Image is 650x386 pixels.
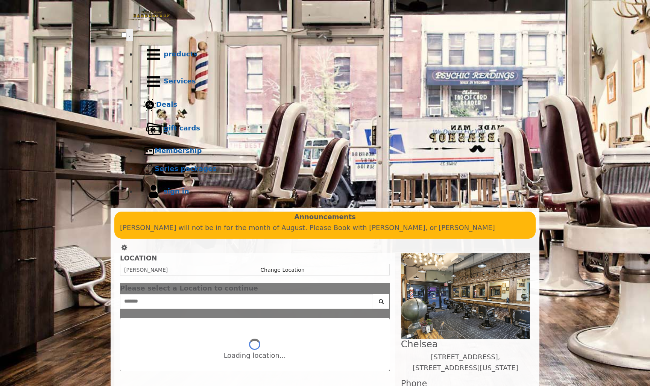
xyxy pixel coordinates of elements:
[137,95,529,115] a: DealsDeals
[143,71,164,92] img: Services
[155,165,217,173] b: Series packages
[164,77,196,85] b: Services
[401,352,530,374] p: [STREET_ADDRESS],[STREET_ADDRESS][US_STATE]
[137,160,529,178] a: Series packagesSeries packages
[143,118,164,139] img: Gift cards
[121,32,126,37] input: menu toggle
[143,44,164,65] img: Products
[401,339,530,349] h2: Chelsea
[294,212,356,223] b: Announcements
[137,178,529,205] a: sign insign in
[137,68,529,95] a: ServicesServices
[378,286,390,291] button: close dialog
[143,182,164,202] img: sign in
[137,115,529,142] a: Gift cardsgift cards
[164,187,189,195] b: sign in
[137,142,529,160] a: MembershipMembership
[143,163,155,175] img: Series packages
[137,41,529,68] a: Productsproducts
[120,254,157,262] b: LOCATION
[156,100,177,108] b: Deals
[126,29,133,41] button: menu toggle
[143,98,156,112] img: Deals
[120,294,373,309] input: Search Center
[260,267,304,273] a: Change Location
[124,267,168,273] span: [PERSON_NAME]
[120,294,390,313] div: Center Select
[164,124,200,132] b: gift cards
[224,350,286,361] div: Loading location...
[377,299,386,304] i: Search button
[155,147,202,154] b: Membership
[129,31,131,39] span: .
[120,223,530,233] p: [PERSON_NAME] will not be in for the month of August. Please Book with [PERSON_NAME], or [PERSON_...
[120,284,258,292] span: Please select a Location to continue
[121,4,182,28] img: Made Man Barbershop logo
[164,50,197,58] b: products
[143,145,155,157] img: Membership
